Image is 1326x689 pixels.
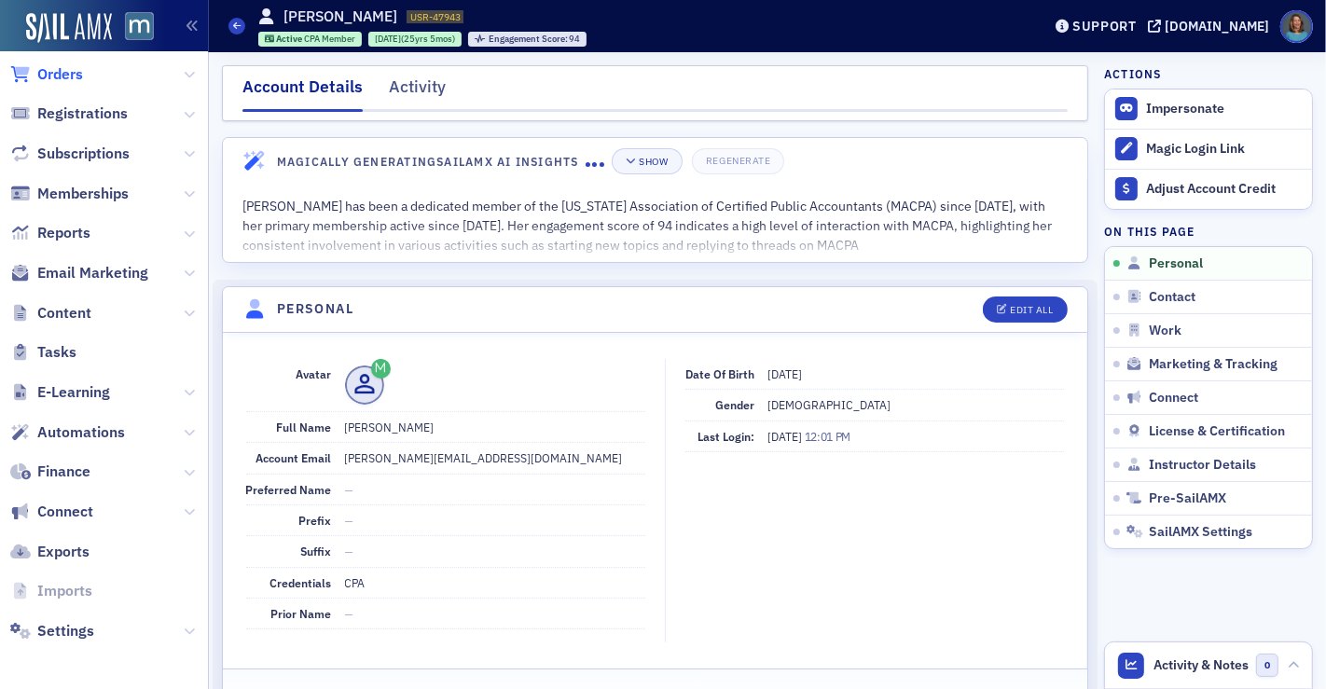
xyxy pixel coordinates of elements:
[1149,490,1226,507] span: Pre-SailAMX
[37,342,76,363] span: Tasks
[345,513,354,528] span: —
[10,64,83,85] a: Orders
[37,462,90,482] span: Finance
[1149,323,1181,339] span: Work
[1149,457,1256,474] span: Instructor Details
[37,103,128,124] span: Registrations
[37,263,148,283] span: Email Marketing
[345,443,645,473] dd: [PERSON_NAME][EMAIL_ADDRESS][DOMAIN_NAME]
[10,542,90,562] a: Exports
[10,184,129,204] a: Memberships
[375,33,401,45] span: [DATE]
[1149,524,1252,541] span: SailAMX Settings
[242,75,363,112] div: Account Details
[37,144,130,164] span: Subscriptions
[1148,20,1276,33] button: [DOMAIN_NAME]
[37,382,110,403] span: E-Learning
[1146,101,1224,117] button: Impersonate
[299,513,332,528] span: Prefix
[1010,305,1053,315] div: Edit All
[489,34,581,45] div: 94
[283,7,397,27] h1: [PERSON_NAME]
[1154,655,1250,675] span: Activity & Notes
[10,581,92,601] a: Imports
[304,33,355,45] span: CPA Member
[297,366,332,381] span: Avatar
[1280,10,1313,43] span: Profile
[258,32,363,47] div: Active: Active: CPA Member
[639,157,668,167] div: Show
[1146,141,1303,158] div: Magic Login Link
[277,153,586,170] h4: Magically Generating SailAMX AI Insights
[37,621,94,641] span: Settings
[345,412,645,442] dd: [PERSON_NAME]
[1149,289,1195,306] span: Contact
[10,263,148,283] a: Email Marketing
[246,482,332,497] span: Preferred Name
[1105,129,1312,169] button: Magic Login Link
[767,429,805,444] span: [DATE]
[26,13,112,43] img: SailAMX
[10,462,90,482] a: Finance
[345,544,354,558] span: —
[271,606,332,621] span: Prior Name
[685,366,754,381] span: Date of Birth
[805,429,851,444] span: 12:01 PM
[345,482,354,497] span: —
[277,420,332,434] span: Full Name
[698,429,754,444] span: Last Login:
[10,144,130,164] a: Subscriptions
[345,568,645,598] dd: CPA
[389,75,446,109] div: Activity
[10,621,94,641] a: Settings
[37,581,92,601] span: Imports
[270,575,332,590] span: Credentials
[767,366,802,381] span: [DATE]
[37,64,83,85] span: Orders
[37,502,93,522] span: Connect
[345,606,354,621] span: —
[1146,181,1303,198] div: Adjust Account Credit
[715,397,754,412] span: Gender
[301,544,332,558] span: Suffix
[375,33,455,45] div: (25yrs 5mos)
[1149,390,1198,407] span: Connect
[10,103,128,124] a: Registrations
[1104,65,1162,82] h4: Actions
[1105,169,1312,209] a: Adjust Account Credit
[10,502,93,522] a: Connect
[10,303,91,324] a: Content
[1149,423,1285,440] span: License & Certification
[368,32,462,47] div: 2000-03-01 00:00:00
[37,542,90,562] span: Exports
[468,32,587,47] div: Engagement Score: 94
[612,148,682,174] button: Show
[489,33,570,45] span: Engagement Score :
[276,33,304,45] span: Active
[692,148,784,174] button: Regenerate
[10,382,110,403] a: E-Learning
[37,303,91,324] span: Content
[1165,18,1269,34] div: [DOMAIN_NAME]
[256,450,332,465] span: Account Email
[1256,654,1279,677] span: 0
[265,33,356,45] a: Active CPA Member
[37,223,90,243] span: Reports
[410,10,461,23] span: USR-47943
[37,422,125,443] span: Automations
[1149,356,1278,373] span: Marketing & Tracking
[112,12,154,44] a: View Homepage
[10,342,76,363] a: Tasks
[10,223,90,243] a: Reports
[37,184,129,204] span: Memberships
[1072,18,1137,34] div: Support
[983,296,1067,323] button: Edit All
[277,299,353,319] h4: Personal
[1104,223,1313,240] h4: On this page
[125,12,154,41] img: SailAMX
[1149,255,1203,272] span: Personal
[10,422,125,443] a: Automations
[767,390,1064,420] dd: [DEMOGRAPHIC_DATA]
